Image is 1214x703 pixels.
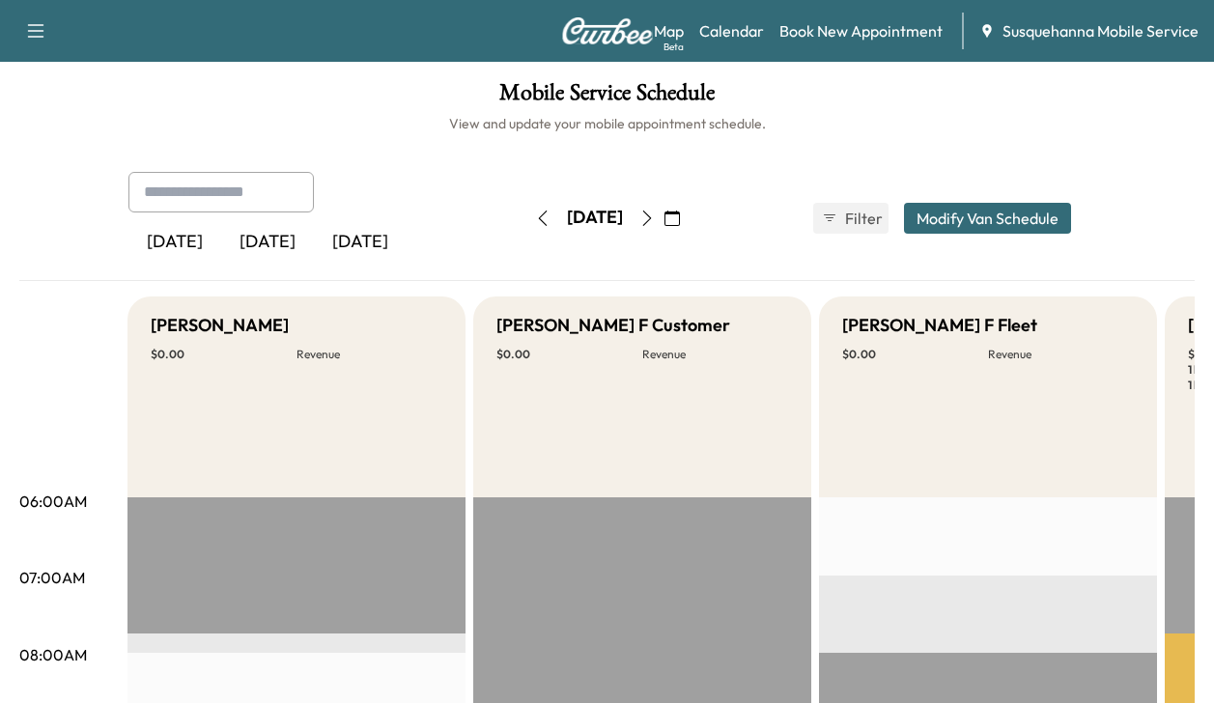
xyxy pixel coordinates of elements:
a: Calendar [699,19,764,42]
img: Curbee Logo [561,17,654,44]
span: Susquehanna Mobile Service [1002,19,1199,42]
p: 07:00AM [19,566,85,589]
h5: [PERSON_NAME] F Customer [496,312,730,339]
button: Modify Van Schedule [904,203,1071,234]
p: Revenue [296,347,442,362]
h6: View and update your mobile appointment schedule. [19,114,1195,133]
p: 08:00AM [19,643,87,666]
p: Revenue [642,347,788,362]
p: $ 0.00 [842,347,988,362]
p: 06:00AM [19,490,87,513]
button: Filter [813,203,889,234]
h5: [PERSON_NAME] [151,312,289,339]
p: Revenue [988,347,1134,362]
p: $ 0.00 [151,347,296,362]
div: [DATE] [314,220,407,265]
div: [DATE] [567,206,623,230]
div: [DATE] [128,220,221,265]
h1: Mobile Service Schedule [19,81,1195,114]
a: MapBeta [654,19,684,42]
h5: [PERSON_NAME] F Fleet [842,312,1037,339]
a: Book New Appointment [779,19,943,42]
span: Filter [845,207,880,230]
div: [DATE] [221,220,314,265]
div: Beta [663,40,684,54]
p: $ 0.00 [496,347,642,362]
